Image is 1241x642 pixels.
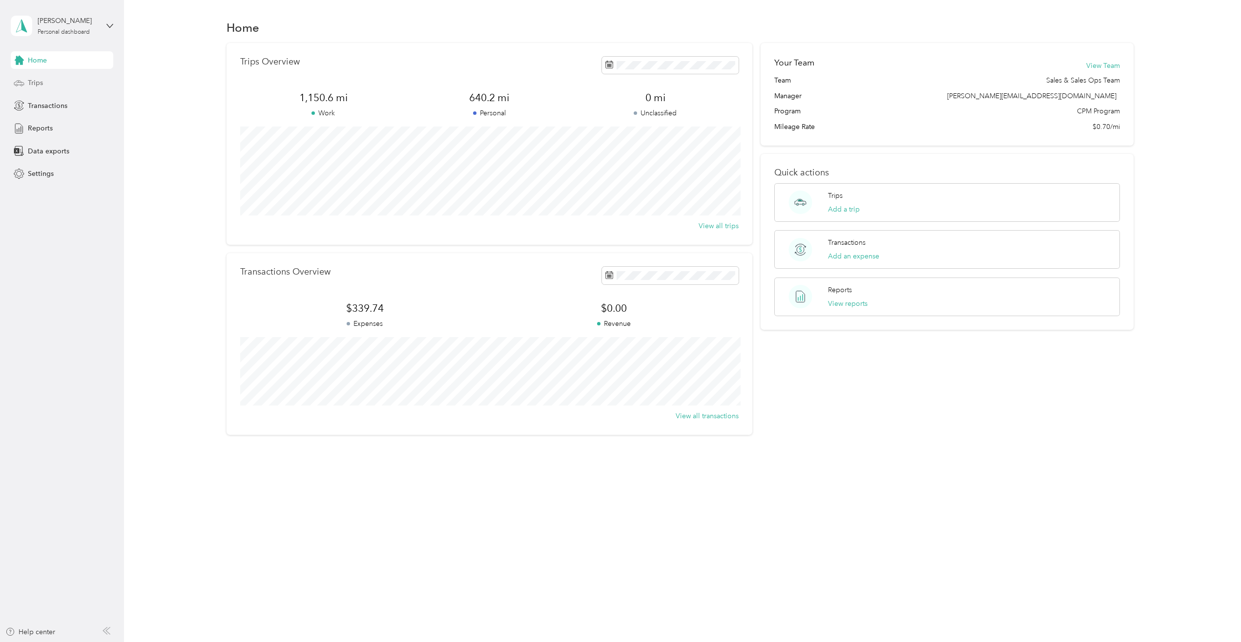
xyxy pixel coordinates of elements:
[5,627,55,637] button: Help center
[1093,122,1120,132] span: $0.70/mi
[828,191,843,201] p: Trips
[489,319,738,329] p: Revenue
[406,91,572,105] span: 640.2 mi
[947,92,1117,100] span: [PERSON_NAME][EMAIL_ADDRESS][DOMAIN_NAME]
[240,267,331,277] p: Transactions Overview
[1077,106,1120,116] span: CPM Program
[699,221,739,231] button: View all trips
[28,55,47,65] span: Home
[774,57,814,69] h2: Your Team
[38,16,99,26] div: [PERSON_NAME]
[28,146,69,156] span: Data exports
[828,251,879,261] button: Add an expense
[774,122,815,132] span: Mileage Rate
[28,123,53,133] span: Reports
[774,91,802,101] span: Manager
[828,285,852,295] p: Reports
[1186,587,1241,642] iframe: Everlance-gr Chat Button Frame
[1046,75,1120,86] span: Sales & Sales Ops Team
[240,108,406,118] p: Work
[828,204,860,214] button: Add a trip
[774,106,801,116] span: Program
[240,91,406,105] span: 1,150.6 mi
[28,101,67,111] span: Transactions
[28,78,43,88] span: Trips
[406,108,572,118] p: Personal
[572,108,738,118] p: Unclassified
[227,22,259,33] h1: Home
[828,237,866,248] p: Transactions
[676,411,739,421] button: View all transactions
[28,169,54,179] span: Settings
[572,91,738,105] span: 0 mi
[489,301,738,315] span: $0.00
[774,168,1120,178] p: Quick actions
[1086,61,1120,71] button: View Team
[828,299,868,309] button: View reports
[240,301,489,315] span: $339.74
[38,29,90,35] div: Personal dashboard
[240,57,300,67] p: Trips Overview
[774,75,791,86] span: Team
[240,319,489,329] p: Expenses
